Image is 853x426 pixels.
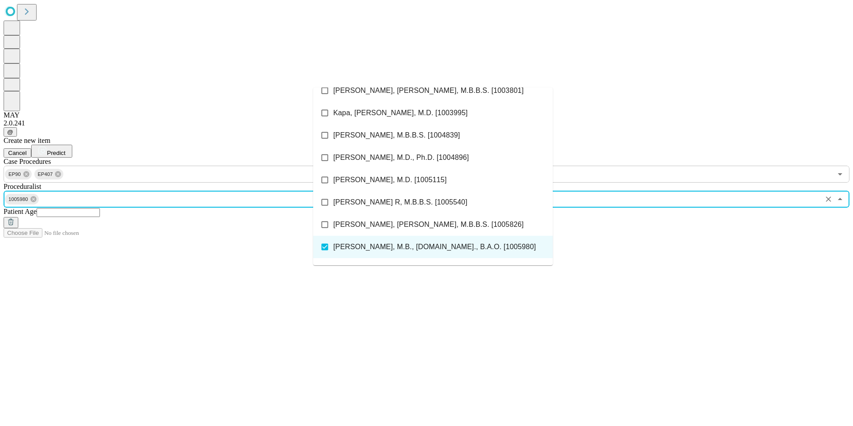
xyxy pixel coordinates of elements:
[822,193,835,205] button: Clear
[333,108,468,118] span: Kapa, [PERSON_NAME], M.D. [1003995]
[333,197,467,208] span: [PERSON_NAME] R, M.B.B.S. [1005540]
[5,169,32,180] div: EP90
[333,264,447,275] span: [PERSON_NAME], M.D. [1006421]
[333,152,469,163] span: [PERSON_NAME], M.D., Ph.D. [1004896]
[5,169,25,180] span: EP90
[333,175,447,185] span: [PERSON_NAME], M.D. [1005115]
[7,129,13,135] span: @
[4,137,50,144] span: Create new item
[34,169,57,180] span: EP407
[34,169,64,180] div: EP407
[8,150,27,156] span: Cancel
[834,168,846,180] button: Open
[4,111,849,119] div: MAY
[4,208,37,215] span: Patient Age
[333,85,524,96] span: [PERSON_NAME], [PERSON_NAME], M.B.B.S. [1003801]
[5,194,32,205] span: 1005980
[31,145,72,158] button: Predict
[4,158,51,165] span: Scheduled Procedure
[333,219,524,230] span: [PERSON_NAME], [PERSON_NAME], M.B.B.S. [1005826]
[4,148,31,158] button: Cancel
[333,242,536,252] span: [PERSON_NAME], M.B., [DOMAIN_NAME]., B.A.O. [1005980]
[4,127,17,137] button: @
[47,150,65,156] span: Predict
[5,194,39,205] div: 1005980
[333,130,460,141] span: [PERSON_NAME], M.B.B.S. [1004839]
[834,193,846,205] button: Close
[4,119,849,127] div: 2.0.241
[4,183,41,190] span: Proceduralist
